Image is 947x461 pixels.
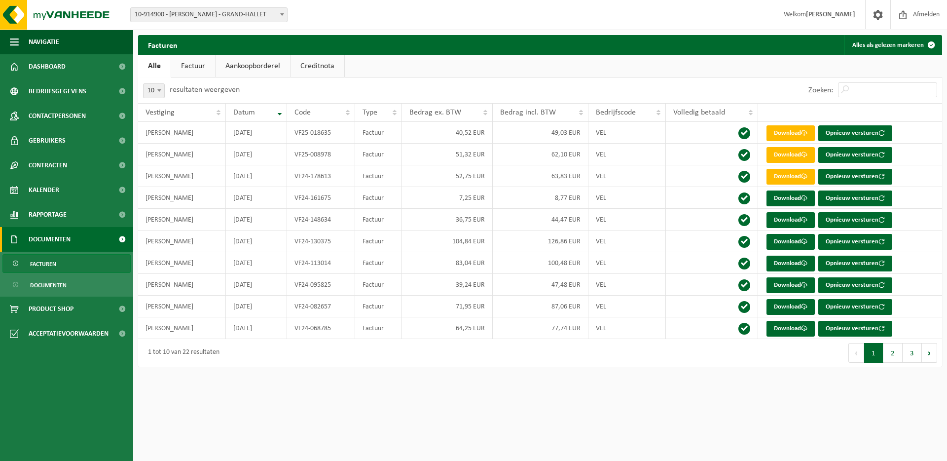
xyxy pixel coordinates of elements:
td: VEL [588,230,666,252]
span: Bedrijfsgegevens [29,79,86,104]
td: [DATE] [226,144,287,165]
td: 62,10 EUR [493,144,588,165]
button: Alles als gelezen markeren [844,35,941,55]
td: 52,75 EUR [402,165,493,187]
td: [DATE] [226,274,287,296]
button: Previous [848,343,864,363]
label: resultaten weergeven [170,86,240,94]
td: VEL [588,165,666,187]
td: 63,83 EUR [493,165,588,187]
span: Contracten [29,153,67,178]
button: 1 [864,343,883,363]
td: VF24-068785 [287,317,355,339]
td: [PERSON_NAME] [138,317,226,339]
td: 83,04 EUR [402,252,493,274]
td: VF24-148634 [287,209,355,230]
td: 36,75 EUR [402,209,493,230]
span: Datum [233,109,255,116]
a: Facturen [2,254,131,273]
td: 77,74 EUR [493,317,588,339]
td: Factuur [355,144,402,165]
td: Factuur [355,122,402,144]
td: 104,84 EUR [402,230,493,252]
div: 1 tot 10 van 22 resultaten [143,344,219,362]
button: Opnieuw versturen [818,125,892,141]
a: Download [766,277,815,293]
td: 47,48 EUR [493,274,588,296]
td: VEL [588,144,666,165]
a: Download [766,299,815,315]
span: Volledig betaald [673,109,725,116]
button: Opnieuw versturen [818,256,892,271]
button: Opnieuw versturen [818,212,892,228]
a: Alle [138,55,171,77]
td: VEL [588,122,666,144]
button: Opnieuw versturen [818,191,892,206]
span: Bedrag ex. BTW [409,109,461,116]
td: VEL [588,296,666,317]
span: 10-914900 - CORNEZ CAROLINE - GRAND-HALLET [131,8,287,22]
span: Facturen [30,255,56,273]
span: Navigatie [29,30,59,54]
strong: [PERSON_NAME] [806,11,855,18]
a: Download [766,234,815,250]
span: Type [363,109,377,116]
td: VEL [588,187,666,209]
td: 49,03 EUR [493,122,588,144]
a: Download [766,125,815,141]
td: Factuur [355,296,402,317]
td: VEL [588,274,666,296]
td: VF24-095825 [287,274,355,296]
td: VF25-008978 [287,144,355,165]
td: [DATE] [226,122,287,144]
span: Bedrijfscode [596,109,636,116]
td: [DATE] [226,317,287,339]
button: Opnieuw versturen [818,169,892,185]
td: [DATE] [226,187,287,209]
button: Opnieuw versturen [818,321,892,337]
button: Opnieuw versturen [818,147,892,163]
td: 40,52 EUR [402,122,493,144]
td: [PERSON_NAME] [138,230,226,252]
td: [PERSON_NAME] [138,165,226,187]
span: Bedrag incl. BTW [500,109,556,116]
button: Next [922,343,937,363]
td: [PERSON_NAME] [138,209,226,230]
td: VF24-113014 [287,252,355,274]
td: [DATE] [226,209,287,230]
button: Opnieuw versturen [818,299,892,315]
td: VEL [588,317,666,339]
span: Acceptatievoorwaarden [29,321,109,346]
a: Creditnota [291,55,344,77]
a: Download [766,256,815,271]
td: VEL [588,252,666,274]
button: Opnieuw versturen [818,277,892,293]
td: 71,95 EUR [402,296,493,317]
td: 51,32 EUR [402,144,493,165]
a: Documenten [2,275,131,294]
td: [DATE] [226,296,287,317]
td: 39,24 EUR [402,274,493,296]
span: 10 [144,84,164,98]
h2: Facturen [138,35,187,54]
a: Download [766,169,815,185]
span: Rapportage [29,202,67,227]
a: Download [766,321,815,337]
a: Factuur [171,55,215,77]
td: 100,48 EUR [493,252,588,274]
span: Code [294,109,311,116]
td: Factuur [355,165,402,187]
span: Documenten [30,276,67,295]
td: [PERSON_NAME] [138,296,226,317]
span: Product Shop [29,297,73,321]
td: 64,25 EUR [402,317,493,339]
td: VF24-178613 [287,165,355,187]
span: 10 [143,83,165,98]
a: Download [766,212,815,228]
button: 2 [883,343,903,363]
button: 3 [903,343,922,363]
td: [PERSON_NAME] [138,122,226,144]
td: 87,06 EUR [493,296,588,317]
td: [PERSON_NAME] [138,252,226,274]
td: [DATE] [226,230,287,252]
